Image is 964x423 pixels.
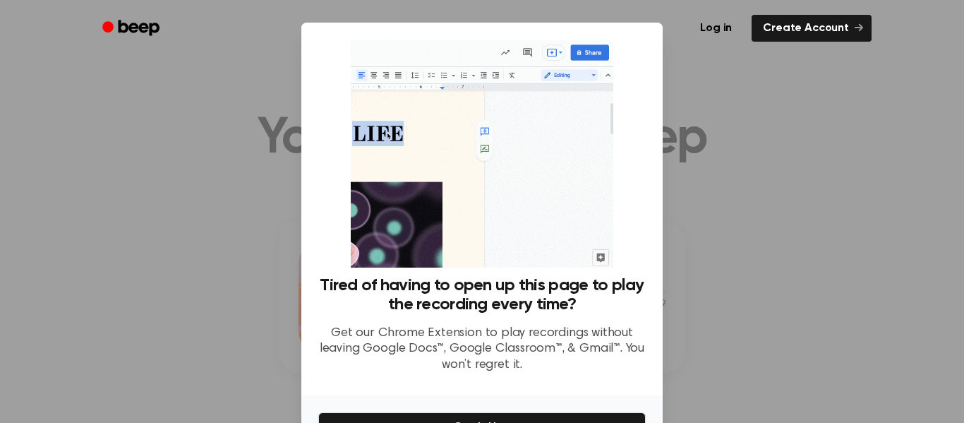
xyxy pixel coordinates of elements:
a: Log in [689,15,743,42]
h3: Tired of having to open up this page to play the recording every time? [318,276,646,314]
img: Beep extension in action [351,40,613,268]
a: Beep [92,15,172,42]
p: Get our Chrome Extension to play recordings without leaving Google Docs™, Google Classroom™, & Gm... [318,326,646,374]
a: Create Account [752,15,872,42]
